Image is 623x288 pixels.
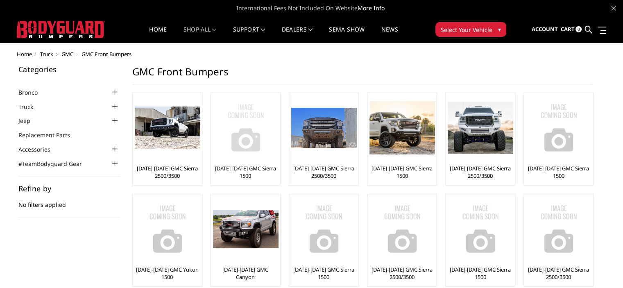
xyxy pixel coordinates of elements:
[291,196,357,262] img: No Image
[369,196,435,262] img: No Image
[369,266,435,281] a: [DATE]-[DATE] GMC Sierra 2500/3500
[526,196,591,262] img: No Image
[213,165,278,179] a: [DATE]-[DATE] GMC Sierra 1500
[560,25,574,33] span: Cart
[291,165,356,179] a: [DATE]-[DATE] GMC Sierra 2500/3500
[435,22,506,37] button: Select Your Vehicle
[18,102,43,111] a: Truck
[184,27,217,43] a: shop all
[149,27,167,43] a: Home
[18,145,61,154] a: Accessories
[498,25,501,34] span: ▾
[369,165,435,179] a: [DATE]-[DATE] GMC Sierra 1500
[233,27,265,43] a: Support
[291,266,356,281] a: [DATE]-[DATE] GMC Sierra 1500
[135,266,200,281] a: [DATE]-[DATE] GMC Yukon 1500
[526,165,591,179] a: [DATE]-[DATE] GMC Sierra 1500
[291,196,356,262] a: No Image
[526,266,591,281] a: [DATE]-[DATE] GMC Sierra 2500/3500
[213,266,278,281] a: [DATE]-[DATE] GMC Canyon
[61,50,73,58] a: GMC
[18,131,80,139] a: Replacement Parts
[560,18,582,41] a: Cart 0
[526,95,591,161] img: No Image
[448,196,513,262] img: No Image
[18,159,92,168] a: #TeamBodyguard Gear
[40,50,53,58] a: Truck
[282,27,313,43] a: Dealers
[17,50,32,58] a: Home
[18,185,120,218] div: No filters applied
[18,185,120,192] h5: Refine by
[575,26,582,32] span: 0
[135,196,200,262] img: No Image
[531,25,557,33] span: Account
[18,116,41,125] a: Jeep
[381,27,398,43] a: News
[358,4,385,12] a: More Info
[135,165,200,179] a: [DATE]-[DATE] GMC Sierra 2500/3500
[17,21,105,38] img: BODYGUARD BUMPERS
[213,95,279,161] img: No Image
[329,27,365,43] a: SEMA Show
[82,50,131,58] span: GMC Front Bumpers
[441,25,492,34] span: Select Your Vehicle
[531,18,557,41] a: Account
[448,165,513,179] a: [DATE]-[DATE] GMC Sierra 2500/3500
[448,266,513,281] a: [DATE]-[DATE] GMC Sierra 1500
[18,66,120,73] h5: Categories
[132,66,593,84] h1: GMC Front Bumpers
[18,88,48,97] a: Bronco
